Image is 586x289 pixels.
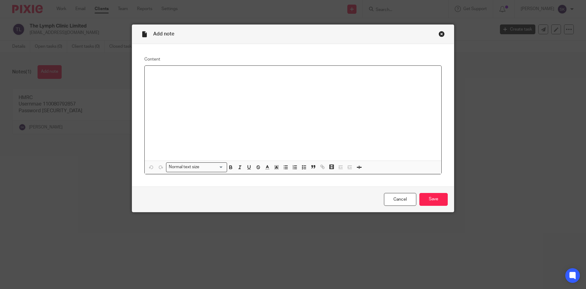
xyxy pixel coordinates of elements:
[419,193,448,206] input: Save
[384,193,416,206] a: Cancel
[166,162,227,172] div: Search for option
[144,56,442,62] label: Content
[201,164,223,170] input: Search for option
[153,31,174,36] span: Add note
[439,31,445,37] div: Close this dialog window
[168,164,201,170] span: Normal text size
